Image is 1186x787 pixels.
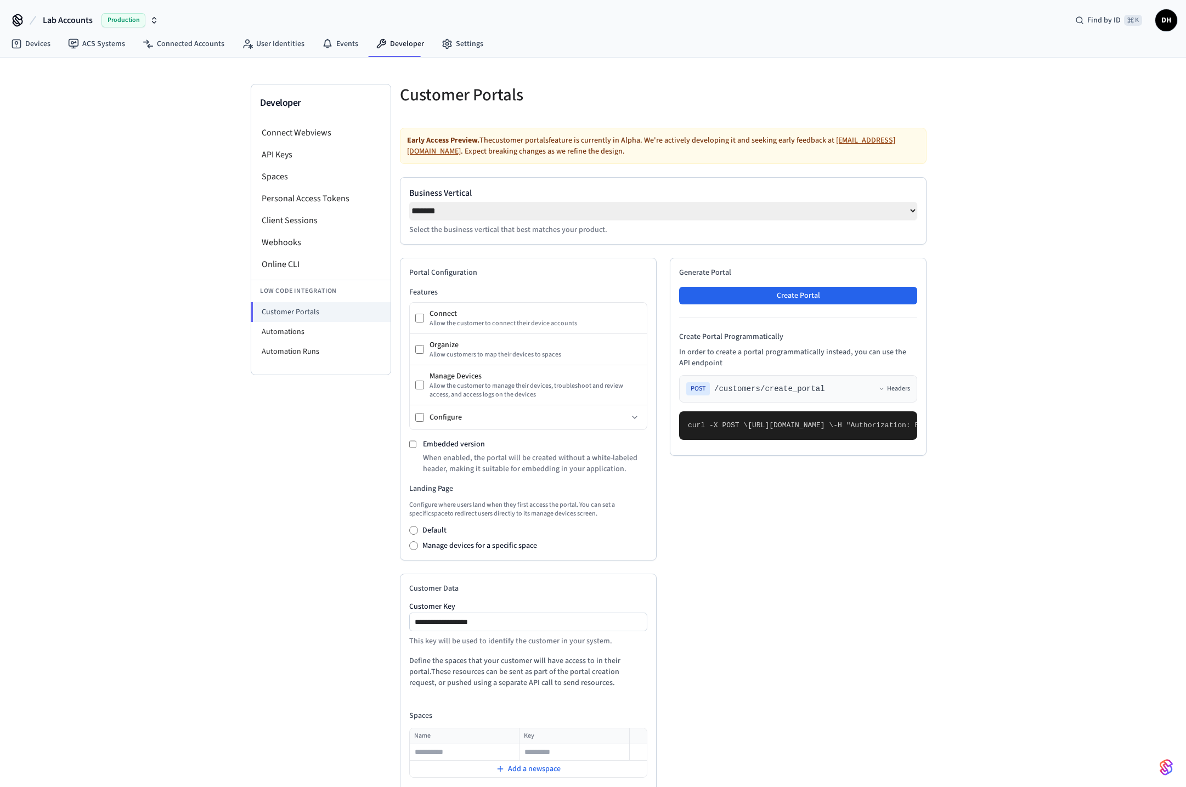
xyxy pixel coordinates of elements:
[251,188,391,210] li: Personal Access Tokens
[409,224,917,235] p: Select the business vertical that best matches your product.
[251,302,391,322] li: Customer Portals
[433,34,492,54] a: Settings
[430,339,641,350] div: Organize
[686,382,710,395] span: POST
[409,603,647,610] label: Customer Key
[1155,9,1177,31] button: DH
[679,287,917,304] button: Create Portal
[430,350,641,359] div: Allow customers to map their devices to spaces
[423,452,647,474] p: When enabled, the portal will be created without a white-labeled header, making it suitable for e...
[409,267,647,278] h2: Portal Configuration
[407,135,895,157] a: [EMAIL_ADDRESS][DOMAIN_NAME]
[679,331,917,342] h4: Create Portal Programmatically
[1160,758,1173,776] img: SeamLogoGradient.69752ec5.svg
[101,13,145,27] span: Production
[409,583,647,594] h2: Customer Data
[251,144,391,166] li: API Keys
[878,384,910,393] button: Headers
[430,382,641,399] div: Allow the customer to manage their devices, troubleshoot and review access, and access logs on th...
[519,728,629,744] th: Key
[251,166,391,188] li: Spaces
[251,253,391,275] li: Online CLI
[679,267,917,278] h2: Generate Portal
[400,128,927,164] div: The customer portals feature is currently in Alpha. We're actively developing it and seeking earl...
[409,501,647,518] p: Configure where users land when they first access the portal. You can set a specific space to red...
[409,186,917,200] label: Business Vertical
[679,347,917,369] p: In order to create a portal programmatically instead, you can use the API endpoint
[714,383,825,394] span: /customers/create_portal
[430,412,628,423] div: Configure
[409,287,647,298] h3: Features
[422,540,537,551] label: Manage devices for a specific space
[260,95,382,111] h3: Developer
[748,421,833,429] span: [URL][DOMAIN_NAME] \
[313,34,367,54] a: Events
[430,319,641,328] div: Allow the customer to connect their device accounts
[43,14,93,27] span: Lab Accounts
[833,421,1038,429] span: -H "Authorization: Bearer seam_api_key_123456" \
[251,280,391,302] li: Low Code Integration
[59,34,134,54] a: ACS Systems
[251,322,391,342] li: Automations
[423,439,485,450] label: Embedded version
[233,34,313,54] a: User Identities
[251,210,391,231] li: Client Sessions
[1156,10,1176,30] span: DH
[508,763,561,774] span: Add a new space
[251,231,391,253] li: Webhooks
[251,122,391,144] li: Connect Webviews
[422,525,447,536] label: Default
[430,371,641,382] div: Manage Devices
[367,34,433,54] a: Developer
[410,728,519,744] th: Name
[1124,15,1142,26] span: ⌘ K
[409,710,647,721] h4: Spaces
[688,421,748,429] span: curl -X POST \
[1066,10,1151,30] div: Find by ID⌘ K
[409,655,647,688] p: Define the spaces that your customer will have access to in their portal. These resources can be ...
[134,34,233,54] a: Connected Accounts
[251,342,391,361] li: Automation Runs
[2,34,59,54] a: Devices
[1087,15,1121,26] span: Find by ID
[409,483,647,494] h3: Landing Page
[400,84,657,106] h5: Customer Portals
[430,308,641,319] div: Connect
[407,135,479,146] strong: Early Access Preview.
[409,636,647,647] p: This key will be used to identify the customer in your system.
